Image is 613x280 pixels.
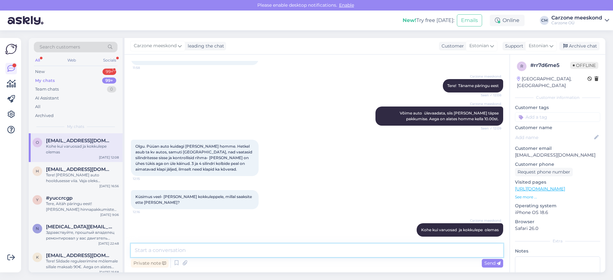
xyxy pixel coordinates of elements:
[99,155,119,160] div: [DATE] 12:08
[46,166,112,172] span: hanskristjan66@gmail.com
[102,77,116,84] div: 99+
[515,209,600,216] p: iPhone OS 18.6
[515,152,600,158] p: [EMAIL_ADDRESS][DOMAIN_NAME]
[515,161,600,168] p: Customer phone
[46,201,119,212] div: Tere, Aitäh päringu eest! [PERSON_NAME] hinnapakkumiste koostamise nimekirja. Edastame Teile hinn...
[40,44,80,50] span: Search customers
[46,195,72,201] span: #yuccrcgp
[484,260,501,266] span: Send
[540,16,549,25] div: CM
[477,237,501,242] span: 12:17
[515,225,600,232] p: Safari 26.0
[403,17,416,23] b: New!
[133,65,157,70] span: 11:58
[447,83,499,88] span: Tere! Täname päringu eest
[551,15,609,26] a: Carzone meeskondCarzone OÜ
[515,145,600,152] p: Customer email
[5,43,17,55] img: Askly Logo
[439,43,464,49] div: Customer
[421,227,499,232] span: Kohe kui varuosad ja kokkulepe olemas
[98,241,119,246] div: [DATE] 22:48
[403,17,454,24] div: Try free [DATE]:
[515,218,600,225] p: Browser
[102,56,117,64] div: Socials
[185,43,224,49] div: leading the chat
[470,74,501,79] span: Carzone meeskond
[515,104,600,111] p: Customer tags
[35,86,59,92] div: Team chats
[46,253,112,258] span: kask.meelis@gmail.com
[99,184,119,188] div: [DATE] 16:56
[515,248,600,254] p: Notes
[135,194,253,205] span: Küsimus veel- [PERSON_NAME] kokkuleppele, millal saaksite ette [PERSON_NAME]?
[515,112,600,122] input: Add a tag
[107,86,116,92] div: 0
[517,76,587,89] div: [GEOGRAPHIC_DATA], [GEOGRAPHIC_DATA]
[135,144,253,172] span: Olgu. Püüan auto kuidagi [PERSON_NAME] homme. Hetkel asub ta kv autos, samuti [GEOGRAPHIC_DATA], ...
[477,93,501,98] span: Seen ✓ 12:08
[35,77,55,84] div: My chats
[133,176,157,181] span: 12:15
[46,258,119,270] div: Tere! Sildade reguleerimine mõlemale sillale maksab 90€. Aega on alates homme kella 12.00st
[470,218,501,223] span: Carzone meeskond
[551,15,602,20] div: Carzone meeskond
[515,203,600,209] p: Operating system
[46,138,112,144] span: oidekivi@gmail.com
[515,179,600,186] p: Visited pages
[530,62,570,69] div: # rr7d6me5
[520,64,523,69] span: r
[99,270,119,275] div: [DATE] 15:58
[36,140,39,145] span: o
[134,42,177,49] span: Carzone meeskond
[551,20,602,26] div: Carzone OÜ
[490,15,525,26] div: Online
[67,124,84,129] span: My chats
[515,186,565,192] a: [URL][DOMAIN_NAME]
[34,56,41,64] div: All
[515,168,573,176] div: Request phone number
[477,126,501,131] span: Seen ✓ 12:09
[515,124,600,131] p: Customer name
[515,134,593,141] input: Add name
[570,62,598,69] span: Offline
[559,42,600,50] div: Archive chat
[133,210,157,214] span: 12:16
[470,101,501,106] span: Carzone meeskond
[35,104,41,110] div: All
[35,95,59,101] div: AI Assistant
[46,172,119,184] div: Tere! [PERSON_NAME] auto hooldusesse viia. Vaja oleks õlivahetust ja üleüldist diagnostikat, sest...
[35,113,54,119] div: Archived
[46,230,119,241] div: Здравствуйте, прошлый владелец ремонтировал у вас двигатель замена цепи и прочее, сохраняете ли в...
[36,197,39,202] span: y
[36,255,39,260] span: k
[469,42,489,49] span: Estonian
[503,43,523,49] div: Support
[102,69,116,75] div: 99+
[457,14,482,26] button: Emails
[515,194,600,200] p: See more ...
[131,259,169,268] div: Private note
[35,69,45,75] div: New
[100,212,119,217] div: [DATE] 9:06
[36,226,39,231] span: n
[400,111,500,121] span: Võime auto ülevaadata, siis [PERSON_NAME] täpse pakkumise. Aega on alates homme kella 10.00st.
[515,95,600,100] div: Customer information
[66,56,77,64] div: Web
[46,144,119,155] div: Kohe kui varuosad ja kokkulepe olemas
[337,2,356,8] span: Enable
[46,224,112,230] span: nikita.arsz@gmail.com
[529,42,548,49] span: Estonian
[36,169,39,173] span: h
[515,238,600,244] div: Extra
